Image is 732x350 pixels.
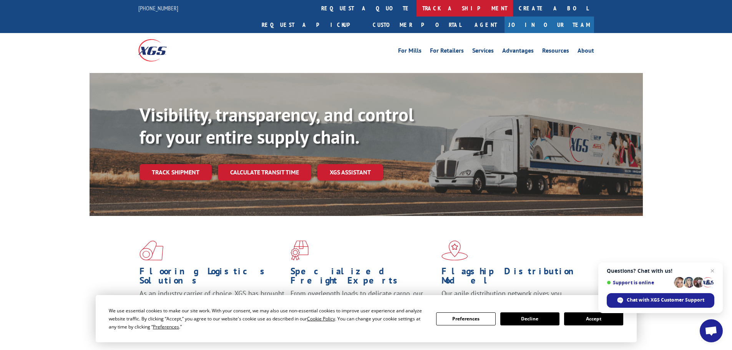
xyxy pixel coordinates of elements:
span: Questions? Chat with us! [607,268,714,274]
span: As an industry carrier of choice, XGS has brought innovation and dedication to flooring logistics... [139,289,284,316]
div: Open chat [700,319,723,342]
div: We use essential cookies to make our site work. With your consent, we may also use non-essential ... [109,307,427,331]
span: Our agile distribution network gives you nationwide inventory management on demand. [442,289,583,307]
span: Cookie Policy [307,315,335,322]
a: [PHONE_NUMBER] [138,4,178,12]
img: xgs-icon-total-supply-chain-intelligence-red [139,241,163,260]
a: Customer Portal [367,17,467,33]
a: Join Our Team [505,17,594,33]
span: Preferences [153,323,179,330]
a: Request a pickup [256,17,367,33]
span: Chat with XGS Customer Support [627,297,704,304]
a: Agent [467,17,505,33]
a: For Retailers [430,48,464,56]
a: Resources [542,48,569,56]
h1: Flooring Logistics Solutions [139,267,285,289]
div: Cookie Consent Prompt [96,295,637,342]
a: XGS ASSISTANT [317,164,383,181]
button: Accept [564,312,623,325]
img: xgs-icon-flagship-distribution-model-red [442,241,468,260]
button: Decline [500,312,559,325]
h1: Flagship Distribution Model [442,267,587,289]
button: Preferences [436,312,495,325]
b: Visibility, transparency, and control for your entire supply chain. [139,103,414,149]
a: Track shipment [139,164,212,180]
a: Services [472,48,494,56]
a: About [578,48,594,56]
img: xgs-icon-focused-on-flooring-red [290,241,309,260]
span: Support is online [607,280,671,285]
span: Close chat [708,266,717,275]
a: For Mills [398,48,422,56]
a: Calculate transit time [218,164,311,181]
p: From overlength loads to delicate cargo, our experienced staff knows the best way to move your fr... [290,289,436,323]
h1: Specialized Freight Experts [290,267,436,289]
a: Advantages [502,48,534,56]
div: Chat with XGS Customer Support [607,293,714,308]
